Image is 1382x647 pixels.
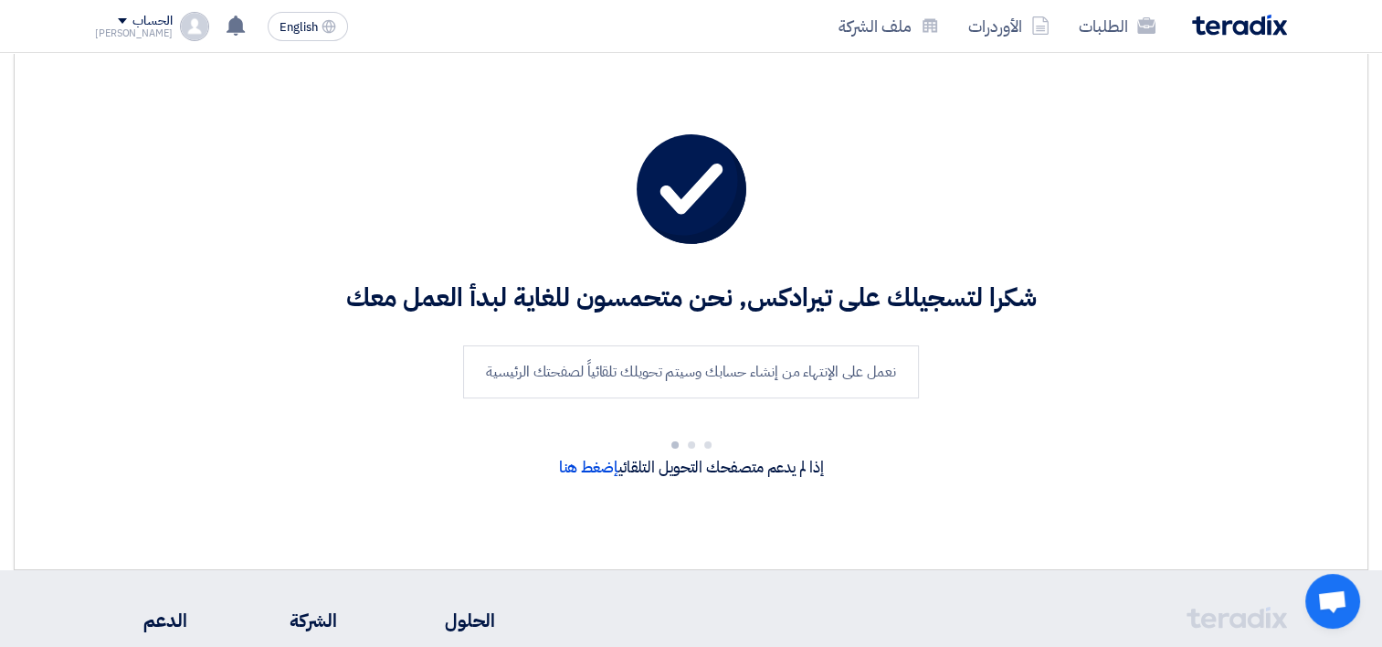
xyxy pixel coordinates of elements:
[954,5,1064,48] a: الأوردرات
[91,281,1291,316] h2: شكرا لتسجيلك على تيرادكس, نحن متحمسون للغاية لبدأ العمل معك
[91,456,1291,480] p: إذا لم يدعم متصفحك التحويل التلقائي
[132,14,172,29] div: الحساب
[242,607,337,634] li: الشركة
[280,21,318,34] span: English
[1192,15,1287,36] img: Teradix logo
[95,607,187,634] li: الدعم
[1305,574,1360,629] a: Open chat
[95,28,173,38] div: [PERSON_NAME]
[559,456,618,479] a: إضغط هنا
[824,5,954,48] a: ملف الشركة
[180,12,209,41] img: profile_test.png
[637,134,746,244] img: tick.svg
[463,345,918,398] div: نعمل على الإنتهاء من إنشاء حسابك وسيتم تحويلك تلقائياً لصفحتك الرئيسية
[1064,5,1170,48] a: الطلبات
[392,607,495,634] li: الحلول
[268,12,348,41] button: English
